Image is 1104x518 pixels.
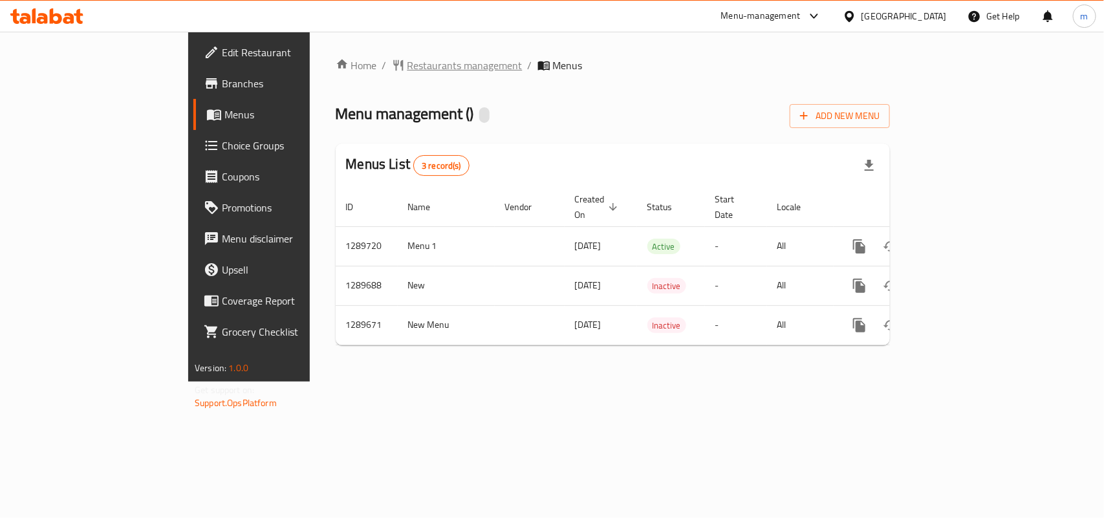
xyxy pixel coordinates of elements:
li: / [382,58,387,73]
a: Support.OpsPlatform [195,394,277,411]
span: Menu disclaimer [222,231,362,246]
div: Inactive [647,278,686,294]
div: Export file [854,150,885,181]
td: - [705,305,767,345]
a: Coupons [193,161,373,192]
span: [DATE] [575,237,601,254]
td: - [705,266,767,305]
button: more [844,270,875,301]
td: Menu 1 [398,226,495,266]
button: Add New Menu [790,104,890,128]
span: Restaurants management [407,58,523,73]
span: Menus [553,58,583,73]
span: Menu management ( ) [336,99,474,128]
span: Grocery Checklist [222,324,362,340]
span: Coupons [222,169,362,184]
span: Status [647,199,689,215]
td: All [767,305,834,345]
div: Menu-management [721,8,801,24]
span: 1.0.0 [228,360,248,376]
span: Upsell [222,262,362,277]
a: Menu disclaimer [193,223,373,254]
button: more [844,310,875,341]
td: All [767,266,834,305]
li: / [528,58,532,73]
span: Inactive [647,318,686,333]
span: Version: [195,360,226,376]
span: [DATE] [575,277,601,294]
h2: Menus List [346,155,470,176]
span: Inactive [647,279,686,294]
button: Change Status [875,270,906,301]
a: Restaurants management [392,58,523,73]
span: Add New Menu [800,108,880,124]
span: Start Date [715,191,752,222]
a: Branches [193,68,373,99]
td: All [767,226,834,266]
a: Choice Groups [193,130,373,161]
span: Coverage Report [222,293,362,308]
a: Grocery Checklist [193,316,373,347]
span: Locale [777,199,818,215]
span: ID [346,199,371,215]
td: - [705,226,767,266]
button: more [844,231,875,262]
span: Active [647,239,680,254]
span: Menus [224,107,362,122]
button: Change Status [875,231,906,262]
span: Name [408,199,448,215]
div: [GEOGRAPHIC_DATA] [861,9,947,23]
span: [DATE] [575,316,601,333]
span: Edit Restaurant [222,45,362,60]
a: Upsell [193,254,373,285]
span: Choice Groups [222,138,362,153]
span: Branches [222,76,362,91]
span: Created On [575,191,622,222]
th: Actions [834,188,979,227]
a: Coverage Report [193,285,373,316]
span: m [1081,9,1088,23]
span: 3 record(s) [414,160,469,172]
span: Vendor [505,199,549,215]
a: Menus [193,99,373,130]
a: Promotions [193,192,373,223]
div: Total records count [413,155,470,176]
td: New Menu [398,305,495,345]
nav: breadcrumb [336,58,890,73]
button: Change Status [875,310,906,341]
table: enhanced table [336,188,979,345]
span: Get support on: [195,382,254,398]
td: New [398,266,495,305]
a: Edit Restaurant [193,37,373,68]
span: Promotions [222,200,362,215]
